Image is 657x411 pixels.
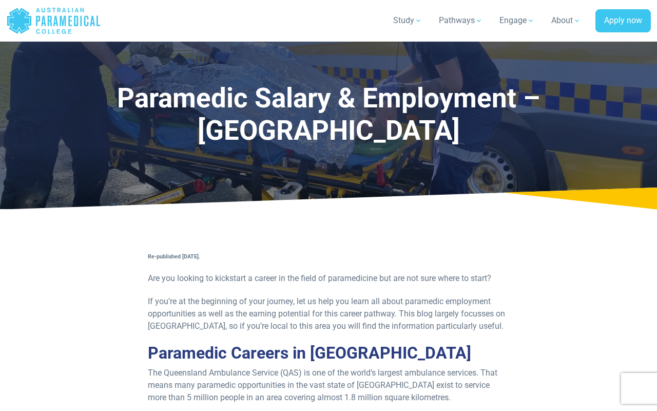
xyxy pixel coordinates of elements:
p: Are you looking to kickstart a career in the field of paramedicine but are not sure where to start? [148,272,509,285]
a: Engage [493,6,541,35]
strong: Re-published [DATE]. [148,253,200,260]
a: Australian Paramedical College [6,4,101,38]
p: If you’re at the beginning of your journey, let us help you learn all about paramedic employment ... [148,295,509,332]
h1: Paramedic Salary & Employment – [GEOGRAPHIC_DATA] [87,82,570,147]
a: About [545,6,587,35]
h2: Paramedic Careers in [GEOGRAPHIC_DATA] [148,343,509,363]
a: Apply now [595,9,651,33]
a: Pathways [433,6,489,35]
p: The Queensland Ambulance Service (QAS) is one of the world’s largest ambulance services. That mea... [148,367,509,404]
a: Study [387,6,429,35]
